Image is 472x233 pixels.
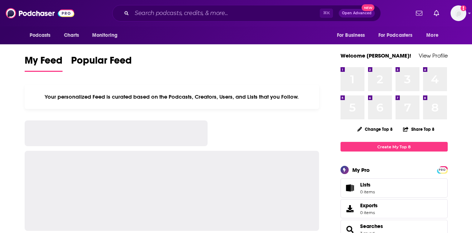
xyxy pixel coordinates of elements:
[339,9,375,18] button: Open AdvancedNew
[378,30,413,40] span: For Podcasters
[25,29,60,42] button: open menu
[353,125,397,134] button: Change Top 8
[360,202,378,209] span: Exports
[352,167,370,173] div: My Pro
[451,5,466,21] button: Show profile menu
[25,85,319,109] div: Your personalized Feed is curated based on the Podcasts, Creators, Users, and Lists that you Follow.
[6,6,74,20] img: Podchaser - Follow, Share and Rate Podcasts
[112,5,381,21] div: Search podcasts, credits, & more...
[341,199,448,218] a: Exports
[343,183,357,193] span: Lists
[92,30,118,40] span: Monitoring
[374,29,423,42] button: open menu
[320,9,333,18] span: ⌘ K
[451,5,466,21] span: Logged in as jerryparshall
[25,54,63,72] a: My Feed
[438,167,447,172] a: PRO
[59,29,84,42] a: Charts
[71,54,132,72] a: Popular Feed
[30,30,51,40] span: Podcasts
[342,11,372,15] span: Open Advanced
[362,4,374,11] span: New
[25,54,63,71] span: My Feed
[132,8,320,19] input: Search podcasts, credits, & more...
[87,29,127,42] button: open menu
[64,30,79,40] span: Charts
[341,142,448,152] a: Create My Top 8
[426,30,438,40] span: More
[461,5,466,11] svg: Add a profile image
[438,167,447,173] span: PRO
[421,29,447,42] button: open menu
[360,223,383,229] a: Searches
[403,122,435,136] button: Share Top 8
[419,52,448,59] a: View Profile
[337,30,365,40] span: For Business
[71,54,132,71] span: Popular Feed
[431,7,442,19] a: Show notifications dropdown
[343,204,357,214] span: Exports
[341,52,411,59] a: Welcome [PERSON_NAME]!
[451,5,466,21] img: User Profile
[360,182,375,188] span: Lists
[360,189,375,194] span: 0 items
[332,29,374,42] button: open menu
[360,210,378,215] span: 0 items
[413,7,425,19] a: Show notifications dropdown
[360,182,371,188] span: Lists
[341,178,448,198] a: Lists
